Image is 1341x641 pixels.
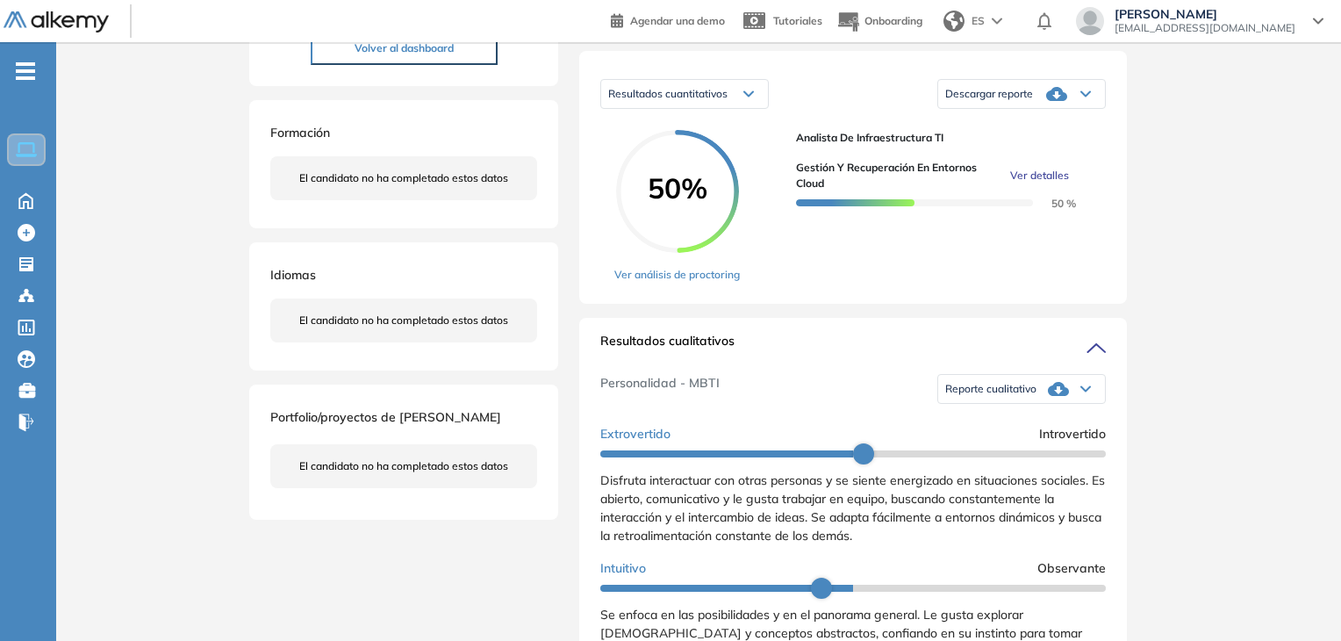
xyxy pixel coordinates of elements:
span: Disfruta interactuar con otras personas y se siente energizado en situaciones sociales. Es abiert... [600,472,1105,544]
span: Observante [1037,559,1106,578]
span: Reporte cualitativo [945,382,1036,396]
i: - [16,69,35,73]
img: arrow [992,18,1002,25]
span: Tutoriales [773,14,822,27]
button: Onboarding [836,3,922,40]
a: Agendar una demo [611,9,725,30]
span: 50% [616,174,739,202]
span: Analista de Infraestructura TI [796,130,1092,146]
span: Personalidad - MBTI [600,374,720,404]
span: Agendar una demo [630,14,725,27]
span: El candidato no ha completado estos datos [299,313,508,328]
button: Volver al dashboard [311,32,498,65]
span: Intuitivo [600,559,646,578]
span: Extrovertido [600,425,670,443]
button: Ver detalles [1003,168,1069,184]
span: Resultados cuantitativos [608,87,728,100]
span: Idiomas [270,267,316,283]
img: Logo [4,11,109,33]
span: El candidato no ha completado estos datos [299,458,508,474]
span: Formación [270,125,330,140]
span: Resultados cualitativos [600,332,735,360]
img: world [943,11,965,32]
a: Ver análisis de proctoring [614,267,740,283]
span: ES [972,13,985,29]
span: Portfolio/proyectos de [PERSON_NAME] [270,409,501,425]
span: Introvertido [1039,425,1106,443]
span: Onboarding [864,14,922,27]
span: 50 % [1030,197,1076,210]
span: Ver detalles [1010,168,1069,184]
span: El candidato no ha completado estos datos [299,170,508,186]
span: [EMAIL_ADDRESS][DOMAIN_NAME] [1115,21,1295,35]
span: Descargar reporte [945,87,1033,101]
span: Gestión y Recuperación en Entornos Cloud [796,160,1003,191]
span: [PERSON_NAME] [1115,7,1295,21]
